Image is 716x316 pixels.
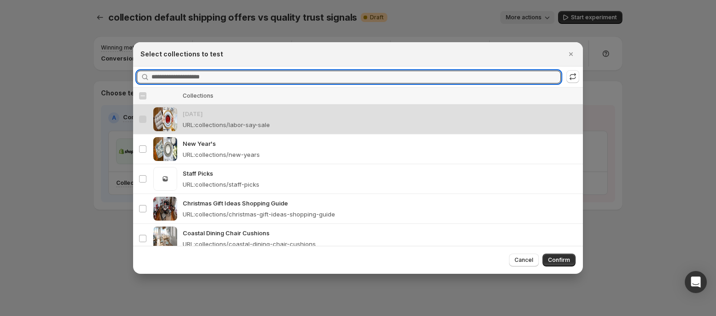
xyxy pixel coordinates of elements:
button: Cancel [509,254,539,266]
p: Staff Picks [183,169,577,178]
p: URL : collections/christmas-gift-ideas-shopping-guide [183,210,335,219]
h2: Select collections to test [140,50,223,59]
img: Christmas Gift Ideas Shopping Guide [153,197,177,221]
span: Cancel [515,256,533,264]
img: Staff Picks [153,167,177,191]
p: URL : collections/new-years [183,150,260,159]
p: Coastal Dining Chair Cushions [183,228,577,238]
p: URL : collections/coastal-dining-chair-cushions [183,239,316,249]
button: Confirm [543,254,576,266]
span: Collections [183,92,213,99]
p: Christmas Gift Ideas Shopping Guide [183,199,577,208]
span: Confirm [548,256,570,264]
img: Coastal Dining Chair Cushions [153,227,177,250]
p: URL : collections/staff-picks [183,180,259,189]
img: New Year's [153,137,177,161]
p: New Year's [183,139,577,148]
button: Close [565,48,577,61]
div: Open Intercom Messenger [685,271,707,293]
